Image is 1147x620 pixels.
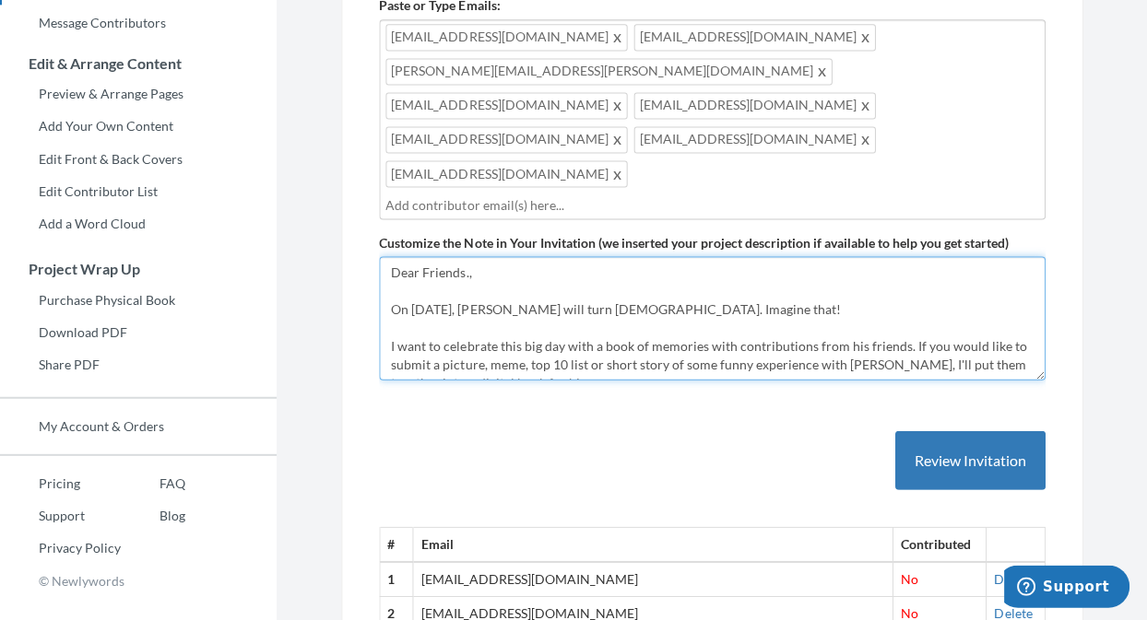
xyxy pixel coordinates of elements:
span: [EMAIL_ADDRESS][DOMAIN_NAME] [633,24,875,51]
span: [PERSON_NAME][EMAIL_ADDRESS][PERSON_NAME][DOMAIN_NAME] [385,58,832,85]
a: Blog [121,501,185,529]
h3: Project Wrap Up [1,260,277,276]
a: Delete [993,604,1031,620]
span: No [900,604,917,620]
span: No [900,570,917,586]
span: [EMAIL_ADDRESS][DOMAIN_NAME] [633,92,875,119]
h3: Edit & Arrange Content [1,55,277,72]
span: [EMAIL_ADDRESS][DOMAIN_NAME] [385,92,627,119]
span: [EMAIL_ADDRESS][DOMAIN_NAME] [385,160,627,187]
td: [EMAIL_ADDRESS][DOMAIN_NAME] [413,561,892,595]
button: Review Invitation [894,430,1045,490]
th: # [380,527,413,561]
iframe: Opens a widget where you can chat to one of our agents [1003,565,1129,611]
a: FAQ [121,469,185,497]
span: [EMAIL_ADDRESS][DOMAIN_NAME] [385,24,627,51]
th: 1 [380,561,413,595]
th: Contributed [892,527,986,561]
label: Customize the Note in Your Invitation (we inserted your project description if available to help ... [379,233,1008,252]
th: Email [413,527,892,561]
span: [EMAIL_ADDRESS][DOMAIN_NAME] [385,126,627,153]
textarea: Dear Friends. On [DATE], [PERSON_NAME] will turn [DEMOGRAPHIC_DATA]. I want to celebrate this big... [379,256,1045,380]
span: [EMAIL_ADDRESS][DOMAIN_NAME] [633,126,875,153]
a: Delete [993,570,1031,586]
input: Add contributor email(s) here... [385,194,1038,215]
